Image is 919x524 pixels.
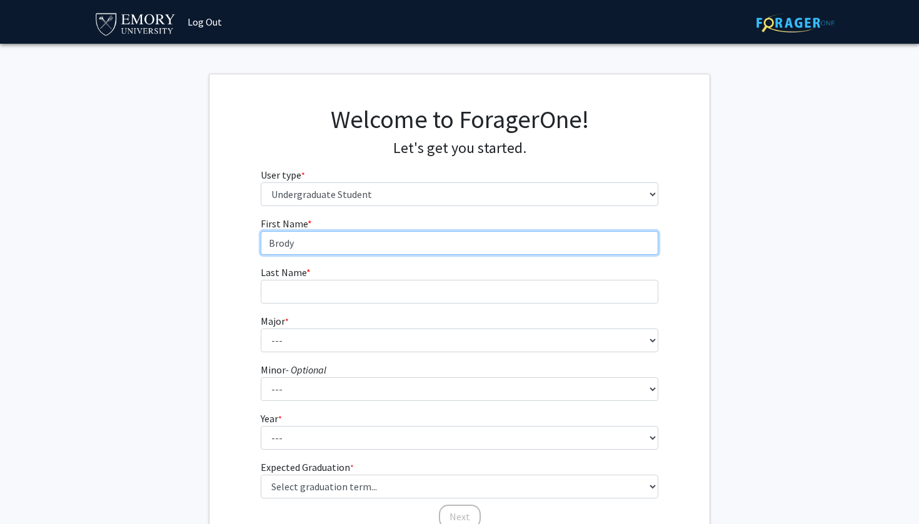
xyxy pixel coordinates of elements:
span: Last Name [261,266,306,279]
h1: Welcome to ForagerOne! [261,104,659,134]
label: Major [261,314,289,329]
iframe: Chat [9,468,53,515]
i: - Optional [286,363,326,376]
label: Minor [261,362,326,377]
span: First Name [261,217,308,230]
h4: Let's get you started. [261,139,659,157]
label: User type [261,167,305,182]
label: Expected Graduation [261,460,354,475]
img: Emory University Logo [94,9,177,37]
label: Year [261,411,282,426]
img: ForagerOne Logo [756,13,835,32]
